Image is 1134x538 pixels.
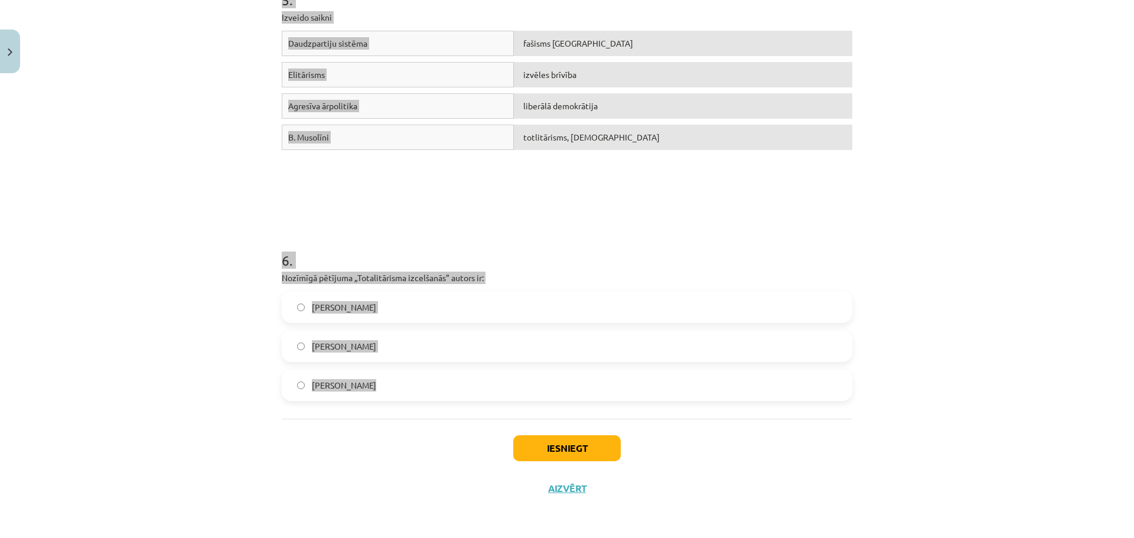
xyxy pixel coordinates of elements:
[523,69,576,80] span: izvēles brīvība
[312,340,376,353] span: [PERSON_NAME]
[297,343,305,350] input: [PERSON_NAME]
[513,435,621,461] button: Iesniegt
[8,48,12,56] img: icon-close-lesson-0947bae3869378f0d4975bcd49f059093ad1ed9edebbc8119c70593378902aed.svg
[297,304,305,311] input: [PERSON_NAME]
[523,100,598,111] span: liberālā demokrātija
[288,38,367,48] span: Daudzpartiju sistēma
[312,301,376,314] span: [PERSON_NAME]
[523,132,660,142] span: totlitārisms, [DEMOGRAPHIC_DATA]
[282,231,852,268] h1: 6 .
[312,379,376,392] span: [PERSON_NAME]
[545,482,589,494] button: Aizvērt
[288,69,325,80] span: Elitārisms
[282,11,852,24] p: Izveido saikni
[523,38,633,48] span: fašisms [GEOGRAPHIC_DATA]
[288,100,357,111] span: Agresīva ārpolitika
[282,272,852,284] p: Nozīmīgā pētījuma „Totalitārisma izcelšanās” autors ir:
[297,382,305,389] input: [PERSON_NAME]
[288,132,329,142] span: B. Musolīni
